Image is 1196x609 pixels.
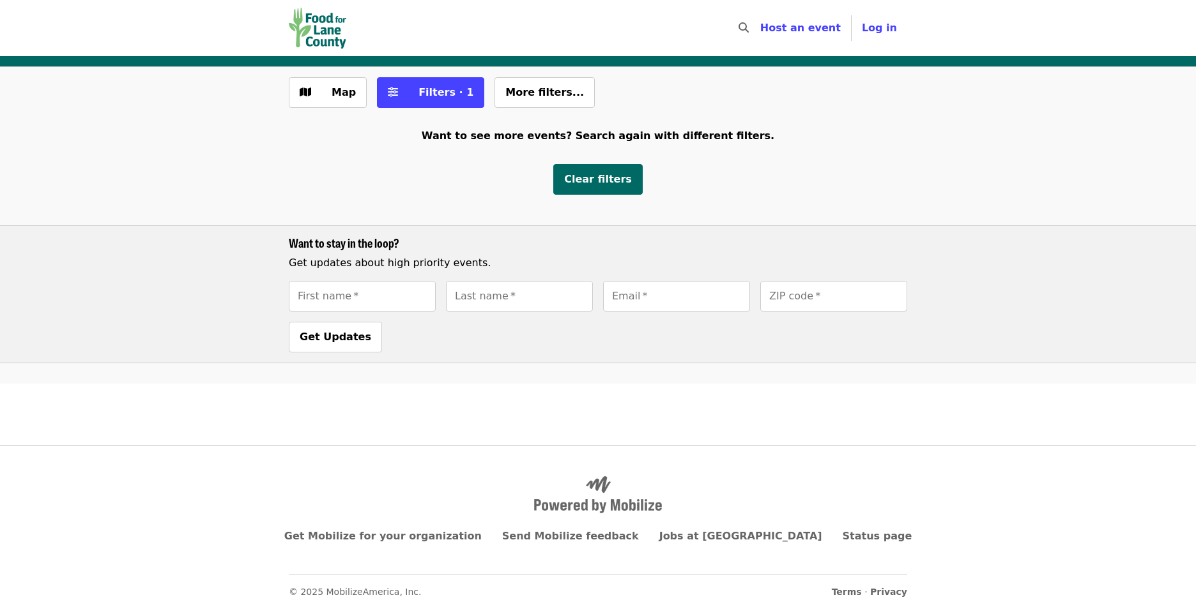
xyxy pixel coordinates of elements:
[502,530,639,542] a: Send Mobilize feedback
[289,529,907,544] nav: Primary footer navigation
[553,164,643,195] button: Clear filters
[862,22,897,34] span: Log in
[603,281,750,312] input: [object Object]
[760,281,907,312] input: [object Object]
[832,585,907,599] span: ·
[446,281,593,312] input: [object Object]
[843,530,912,542] a: Status page
[418,86,473,98] span: Filters · 1
[332,86,356,98] span: Map
[289,322,382,352] button: Get Updates
[289,575,907,599] nav: Secondary footer navigation
[564,173,632,185] span: Clear filters
[756,13,767,43] input: Search
[870,587,907,597] a: Privacy
[289,234,399,251] span: Want to stay in the loop?
[832,587,862,597] a: Terms
[289,257,491,269] span: Get updates about high priority events.
[534,476,662,513] img: Powered by Mobilize
[388,86,398,98] i: sliders-h icon
[422,130,774,142] span: Want to see more events? Search again with different filters.
[494,77,595,108] button: More filters...
[289,587,422,597] span: © 2025 MobilizeAmerica, Inc.
[659,530,822,542] a: Jobs at [GEOGRAPHIC_DATA]
[505,86,584,98] span: More filters...
[289,281,436,312] input: [object Object]
[300,331,371,343] span: Get Updates
[289,77,367,108] button: Show map view
[284,530,482,542] a: Get Mobilize for your organization
[300,86,311,98] i: map icon
[739,22,749,34] i: search icon
[760,22,841,34] a: Host an event
[852,15,907,41] button: Log in
[377,77,484,108] button: Filters (1 selected)
[289,8,346,49] img: Food for Lane County - Home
